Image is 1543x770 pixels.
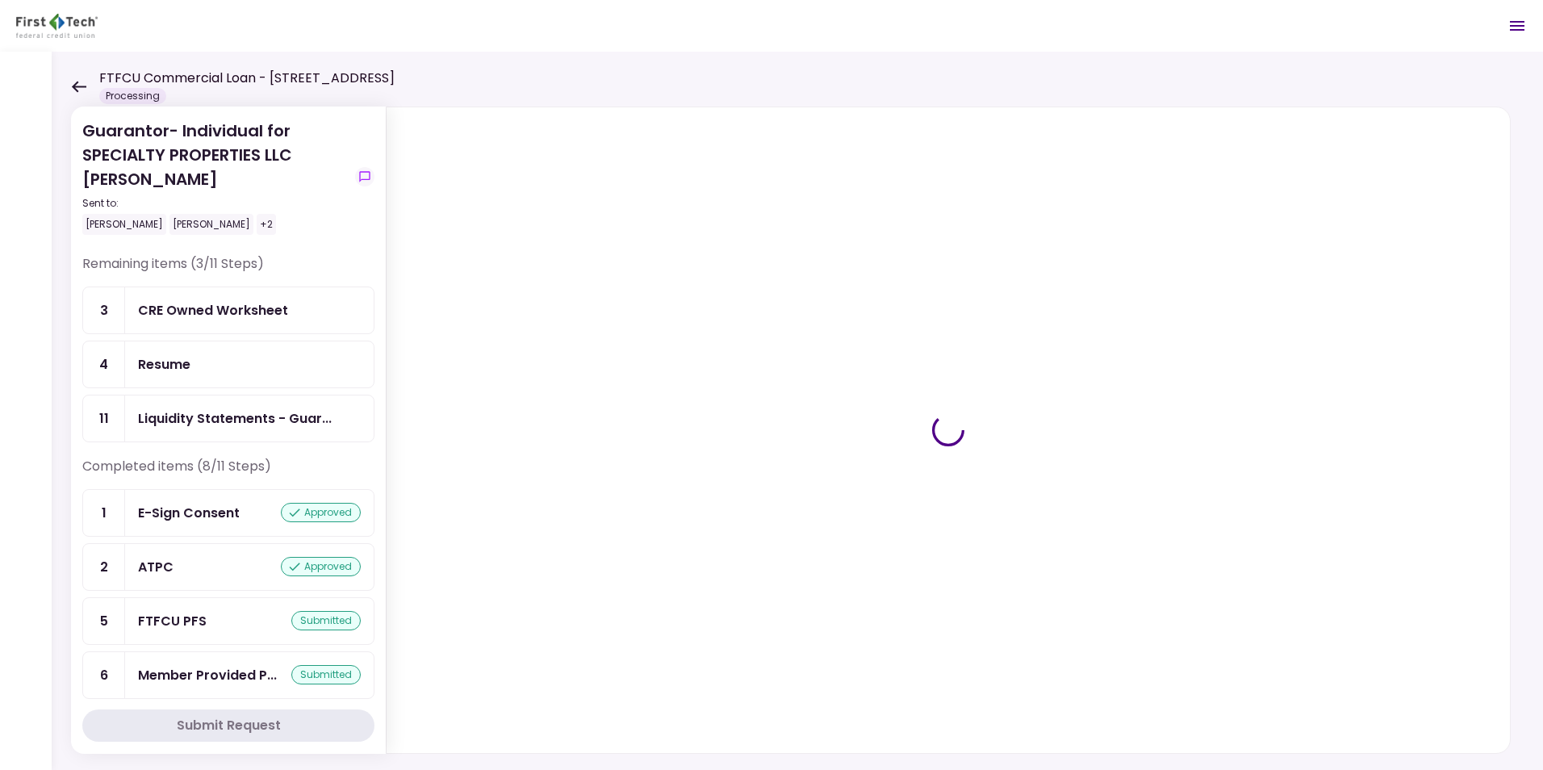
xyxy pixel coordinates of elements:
div: 11 [83,395,125,441]
div: Guarantor- Individual for SPECIALTY PROPERTIES LLC [PERSON_NAME] [82,119,349,235]
div: 2 [83,544,125,590]
div: Submit Request [177,716,281,735]
img: Partner icon [16,14,98,38]
div: Sent to: [82,196,349,211]
div: 1 [83,490,125,536]
div: Resume [138,354,190,375]
a: 2ATPCapproved [82,543,374,591]
div: approved [281,503,361,522]
div: +2 [257,214,276,235]
h1: FTFCU Commercial Loan - [STREET_ADDRESS] [99,69,395,88]
a: 1E-Sign Consentapproved [82,489,374,537]
a: 3CRE Owned Worksheet [82,287,374,334]
div: [PERSON_NAME] [82,214,166,235]
div: FTFCU PFS [138,611,207,631]
a: 5FTFCU PFSsubmitted [82,597,374,645]
button: Submit Request [82,709,374,742]
div: CRE Owned Worksheet [138,300,288,320]
div: ATPC [138,557,174,577]
div: 3 [83,287,125,333]
div: [PERSON_NAME] [169,214,253,235]
div: 4 [83,341,125,387]
div: submitted [291,665,361,684]
a: 4Resume [82,341,374,388]
button: Open menu [1498,6,1537,45]
div: E-Sign Consent [138,503,240,523]
div: 5 [83,598,125,644]
div: Completed items (8/11 Steps) [82,457,374,489]
a: 6Member Provided PFSsubmitted [82,651,374,699]
div: submitted [291,611,361,630]
div: 6 [83,652,125,698]
div: approved [281,557,361,576]
a: 11Liquidity Statements - Guarantor [82,395,374,442]
button: show-messages [355,167,374,186]
div: Remaining items (3/11 Steps) [82,254,374,287]
div: Processing [99,88,166,104]
div: Member Provided PFS [138,665,277,685]
div: Liquidity Statements - Guarantor [138,408,332,429]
